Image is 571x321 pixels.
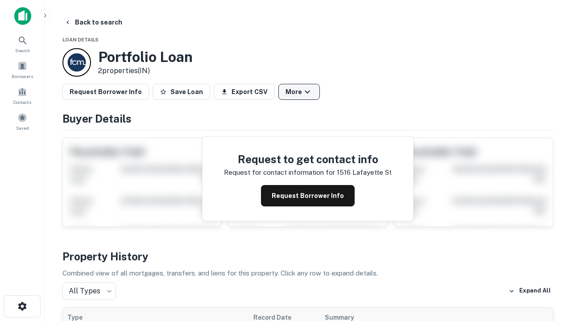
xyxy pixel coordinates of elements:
h4: Buyer Details [62,111,553,127]
a: Saved [3,109,42,133]
span: Search [15,47,30,54]
img: capitalize-icon.png [14,7,31,25]
a: Contacts [3,83,42,107]
div: All Types [62,282,116,300]
span: Loan Details [62,37,99,42]
a: Search [3,32,42,56]
p: Request for contact information for [224,167,335,178]
button: Request Borrower Info [62,84,149,100]
span: Saved [16,124,29,132]
h4: Request to get contact info [224,151,392,167]
button: More [278,84,320,100]
p: Combined view of all mortgages, transfers, and liens for this property. Click any row to expand d... [62,268,553,279]
span: Contacts [13,99,31,106]
a: Borrowers [3,58,42,82]
span: Borrowers [12,73,33,80]
button: Export CSV [214,84,275,100]
button: Back to search [61,14,126,30]
button: Save Loan [153,84,210,100]
h3: Portfolio Loan [98,49,193,66]
p: 1516 lafayette st [337,167,392,178]
h4: Property History [62,248,553,264]
button: Request Borrower Info [261,185,355,206]
button: Expand All [506,284,553,298]
p: 2 properties (IN) [98,66,193,76]
iframe: Chat Widget [526,221,571,264]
